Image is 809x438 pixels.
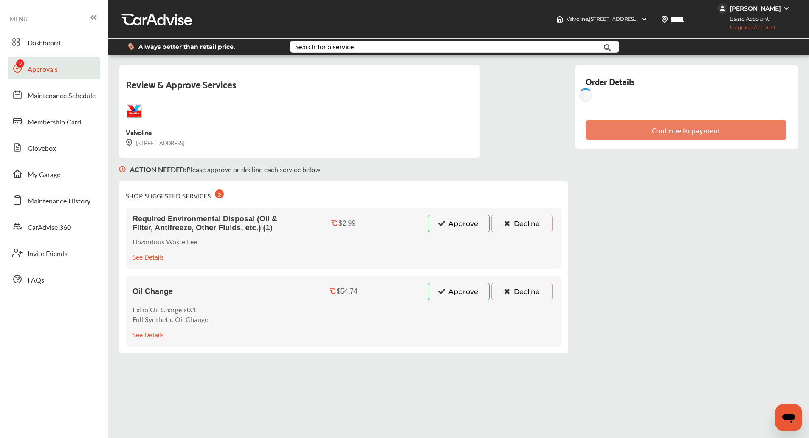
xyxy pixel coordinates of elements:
[126,102,143,119] img: logo-valvoline.png
[556,16,563,23] img: header-home-logo.8d720a4f.svg
[730,5,781,12] div: [PERSON_NAME]
[28,275,44,286] span: FAQs
[215,189,224,198] div: 2
[775,404,802,431] iframe: Button to launch messaging window
[641,16,648,23] img: header-down-arrow.9dd2ce7d.svg
[10,15,28,22] span: MENU
[130,164,186,174] b: ACTION NEEDED :
[8,268,100,290] a: FAQs
[337,288,358,295] div: $54.74
[710,13,710,25] img: header-divider.bc55588e.svg
[428,283,490,300] button: Approve
[586,74,634,88] div: Order Details
[119,158,126,181] img: svg+xml;base64,PHN2ZyB3aWR0aD0iMTYiIGhlaWdodD0iMTciIHZpZXdCb3g9IjAgMCAxNiAxNyIgZmlsbD0ibm9uZSIgeG...
[28,90,96,102] span: Maintenance Schedule
[126,76,474,102] div: Review & Approve Services
[28,249,68,260] span: Invite Friends
[28,64,58,75] span: Approvals
[28,38,60,49] span: Dashboard
[132,287,173,296] span: Oil Change
[126,188,224,201] div: SHOP SUGGESTED SERVICES
[126,138,185,147] div: [STREET_ADDRESS]
[567,16,684,22] span: Valvoline , [STREET_ADDRESS] Whittier , CA 90603
[8,31,100,53] a: Dashboard
[126,139,132,146] img: svg+xml;base64,PHN2ZyB3aWR0aD0iMTYiIGhlaWdodD0iMTciIHZpZXdCb3g9IjAgMCAxNiAxNyIgZmlsbD0ibm9uZSIgeG...
[28,117,81,128] span: Membership Card
[132,251,164,262] div: See Details
[8,84,100,106] a: Maintenance Schedule
[718,14,775,23] span: Basic Account
[132,215,298,232] span: Required Environmental Disposal (Oil & Filter, Antifreeze, Other Fluids, etc.) (1)
[130,164,321,174] p: Please approve or decline each service below
[428,215,490,232] button: Approve
[138,44,235,50] span: Always better than retail price.
[128,43,134,50] img: dollor_label_vector.a70140d1.svg
[717,24,776,35] span: Upgrade Account
[28,222,71,233] span: CarAdvise 360
[8,136,100,158] a: Glovebox
[8,110,100,132] a: Membership Card
[661,16,668,23] img: location_vector.a44bc228.svg
[717,3,727,14] img: jVpblrzwTbfkPYzPPzSLxeg0AAAAASUVORK5CYII=
[132,328,164,340] div: See Details
[132,305,208,314] p: Extra Oil Charge x0.1
[491,215,553,232] button: Decline
[338,220,355,227] div: $2.99
[28,196,90,207] span: Maintenance History
[28,170,60,181] span: My Garage
[295,43,354,50] div: Search for a service
[8,163,100,185] a: My Garage
[28,143,56,154] span: Glovebox
[783,5,790,12] img: WGsFRI8htEPBVLJbROoPRyZpYNWhNONpIPPETTm6eUC0GeLEiAAAAAElFTkSuQmCC
[8,215,100,237] a: CarAdvise 360
[132,237,197,246] p: Hazardous Waste Fee
[132,314,208,324] p: Full Synthetic Oil Change
[491,283,553,300] button: Decline
[126,126,152,138] div: Valvoline
[652,126,720,134] div: Continue to payment
[8,242,100,264] a: Invite Friends
[8,57,100,79] a: Approvals
[8,189,100,211] a: Maintenance History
